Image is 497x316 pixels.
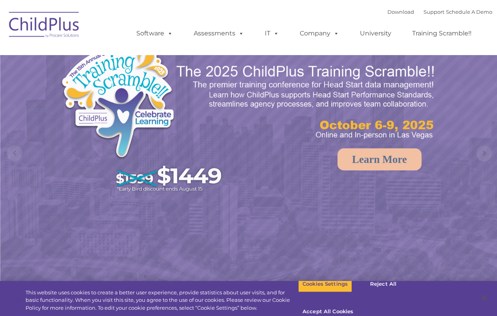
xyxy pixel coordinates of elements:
[109,84,143,90] span: Phone number
[387,9,414,15] a: Download
[352,26,399,41] a: University
[292,26,347,41] a: Company
[186,26,252,41] a: Assessments
[5,6,84,46] img: ChildPlus by Procare Solutions
[446,9,492,15] a: Schedule A Demo
[476,289,493,307] button: Close
[359,276,408,292] button: Reject All
[298,276,352,292] button: Cookies Settings
[257,26,287,41] a: IT
[26,289,298,312] div: This website uses cookies to create a better user experience, provide statistics about user visit...
[424,9,444,15] a: Support
[128,26,181,41] a: Software
[109,52,133,58] span: Last name
[337,148,422,170] a: Learn More
[387,9,492,15] font: |
[404,26,479,41] a: Training Scramble!!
